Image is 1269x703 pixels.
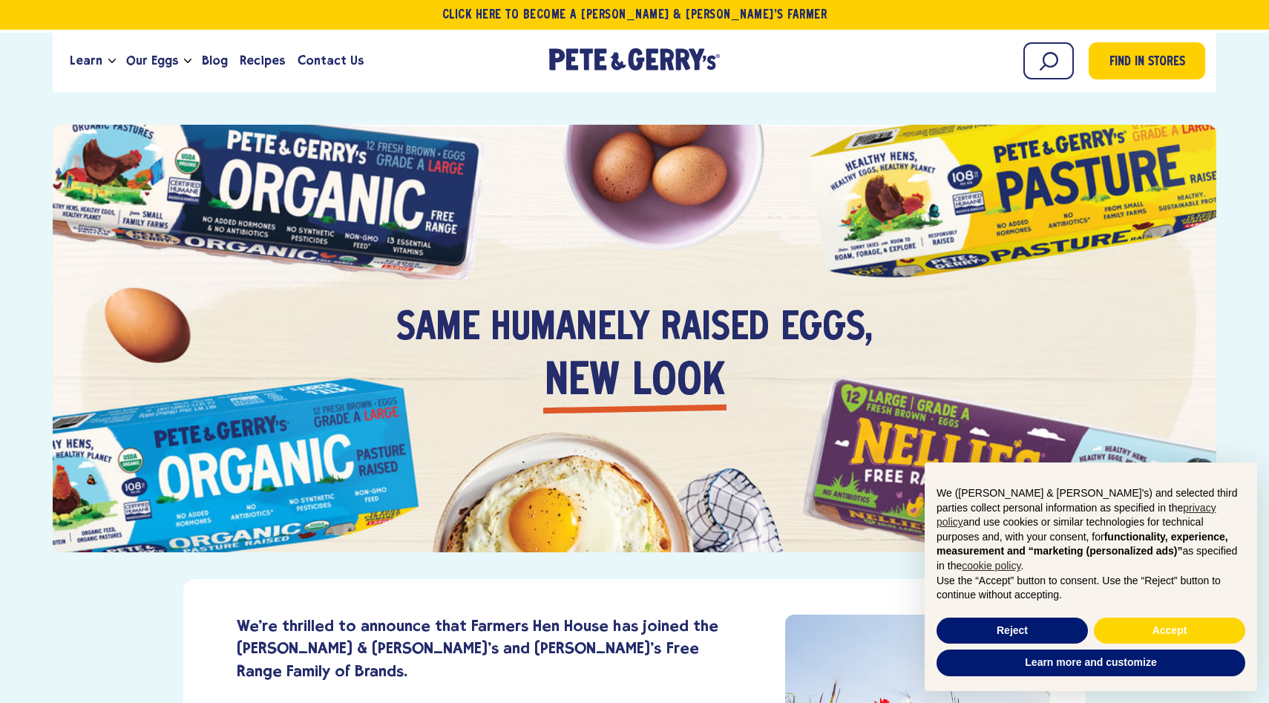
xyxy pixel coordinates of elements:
button: Learn more and customize [937,650,1245,676]
input: Search [1023,42,1074,79]
button: Open the dropdown menu for Our Eggs [184,59,191,64]
span: Find in Stores [1109,53,1185,73]
a: Learn [64,41,108,81]
button: Open the dropdown menu for Learn [108,59,116,64]
button: Accept [1094,618,1245,644]
a: cookie policy [962,560,1020,572]
p: Use the “Accept” button to consent. Use the “Reject” button to continue without accepting. [937,574,1245,603]
span: Blog [202,51,228,70]
a: Our Eggs [120,41,184,81]
span: Recipes [240,51,285,70]
h3: Same humanely raised eggs, [396,254,873,353]
em: new look [545,354,725,411]
span: Our Eggs [126,51,178,70]
span: Contact Us [298,51,364,70]
a: Contact Us [292,41,370,81]
p: We ([PERSON_NAME] & [PERSON_NAME]'s) and selected third parties collect personal information as s... [937,486,1245,574]
a: Recipes [234,41,291,81]
span: Learn [70,51,102,70]
a: Blog [196,41,234,81]
a: Find in Stores [1089,42,1205,79]
div: Notice [913,451,1269,703]
button: Reject [937,618,1088,644]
